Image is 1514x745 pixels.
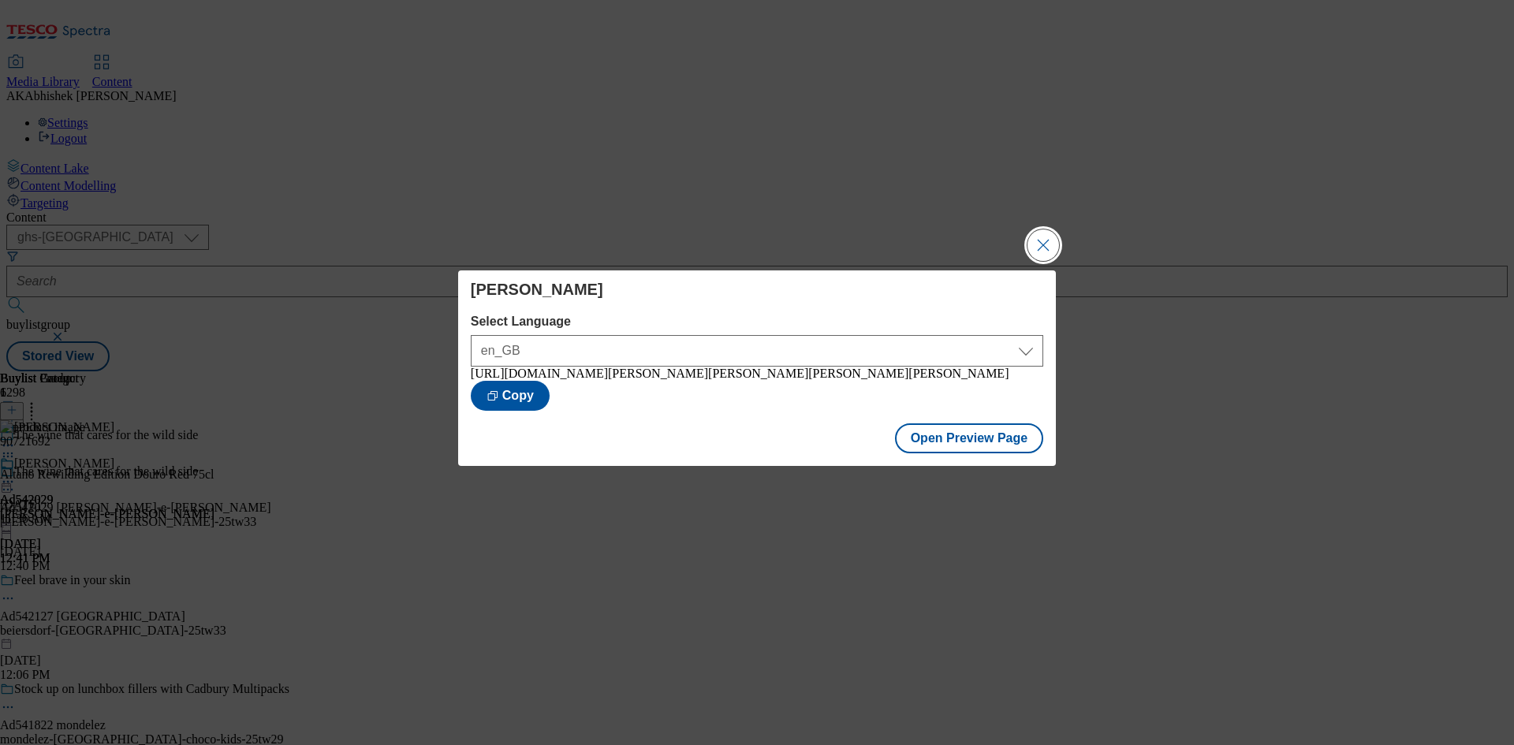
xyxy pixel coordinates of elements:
[471,381,550,411] button: Copy
[471,280,1043,299] h4: [PERSON_NAME]
[895,423,1044,453] button: Open Preview Page
[1027,229,1059,261] button: Close Modal
[471,315,1043,329] label: Select Language
[458,270,1056,466] div: Modal
[471,367,1043,381] div: [URL][DOMAIN_NAME][PERSON_NAME][PERSON_NAME][PERSON_NAME][PERSON_NAME]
